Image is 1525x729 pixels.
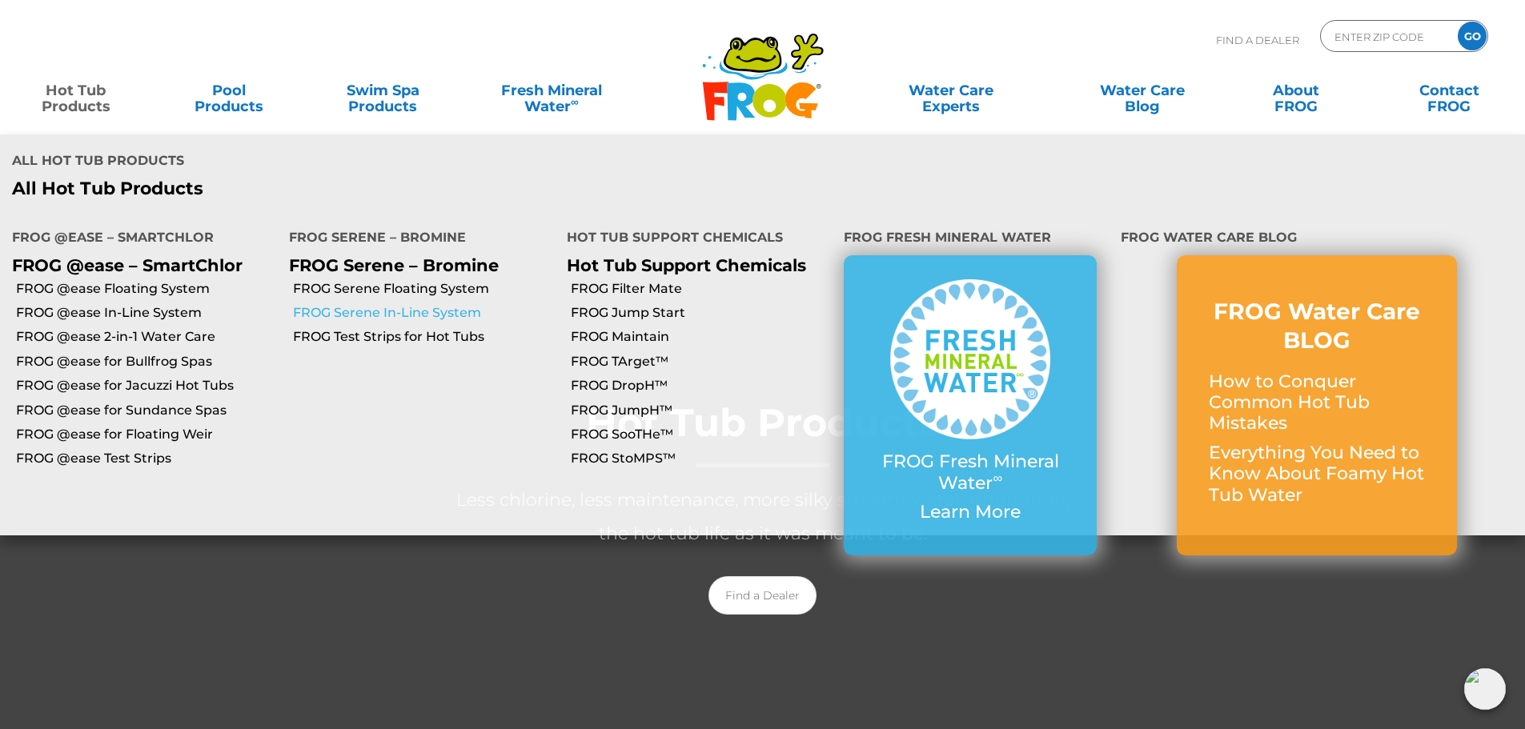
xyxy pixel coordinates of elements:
[293,328,554,346] a: FROG Test Strips for Hot Tubs
[12,178,751,199] a: All Hot Tub Products
[567,223,820,255] h4: Hot Tub Support Chemicals
[571,450,832,467] a: FROG StoMPS™
[1333,25,1441,48] input: Zip Code Form
[571,353,832,371] a: FROG TArget™
[289,223,542,255] h4: FROG Serene – Bromine
[1121,223,1513,255] h4: FROG Water Care Blog
[16,377,277,395] a: FROG @ease for Jacuzzi Hot Tubs
[16,402,277,419] a: FROG @ease for Sundance Spas
[1236,74,1355,106] a: AboutFROG
[854,74,1048,106] a: Water CareExperts
[476,74,626,106] a: Fresh MineralWater∞
[293,280,554,298] a: FROG Serene Floating System
[1390,74,1509,106] a: ContactFROG
[567,255,806,275] a: Hot Tub Support Chemicals
[1209,371,1425,435] p: How to Conquer Common Hot Tub Mistakes
[1209,443,1425,506] p: Everything You Need to Know About Foamy Hot Tub Water
[571,377,832,395] a: FROG DropH™
[571,402,832,419] a: FROG JumpH™
[16,426,277,443] a: FROG @ease for Floating Weir
[708,576,817,615] a: Find a Dealer
[571,304,832,322] a: FROG Jump Start
[876,279,1065,531] a: FROG Fresh Mineral Water∞ Learn More
[293,304,554,322] a: FROG Serene In-Line System
[571,426,832,443] a: FROG SooTHe™
[289,255,542,275] p: FROG Serene – Bromine
[16,74,135,106] a: Hot TubProducts
[1464,668,1506,710] img: openIcon
[876,451,1065,494] p: FROG Fresh Mineral Water
[16,450,277,467] a: FROG @ease Test Strips
[571,328,832,346] a: FROG Maintain
[12,223,265,255] h4: FROG @ease – SmartChlor
[16,353,277,371] a: FROG @ease for Bullfrog Spas
[1458,22,1487,50] input: GO
[16,304,277,322] a: FROG @ease In-Line System
[323,74,443,106] a: Swim SpaProducts
[1209,297,1425,355] h3: FROG Water Care BLOG
[993,470,1002,486] sup: ∞
[1209,297,1425,514] a: FROG Water Care BLOG How to Conquer Common Hot Tub Mistakes Everything You Need to Know About Foa...
[16,328,277,346] a: FROG @ease 2-in-1 Water Care
[571,95,579,108] sup: ∞
[1216,20,1299,60] p: Find A Dealer
[12,146,751,178] h4: All Hot Tub Products
[16,280,277,298] a: FROG @ease Floating System
[1082,74,1202,106] a: Water CareBlog
[844,223,1097,255] h4: FROG Fresh Mineral Water
[170,74,289,106] a: PoolProducts
[571,280,832,298] a: FROG Filter Mate
[876,502,1065,523] p: Learn More
[12,255,265,275] p: FROG @ease – SmartChlor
